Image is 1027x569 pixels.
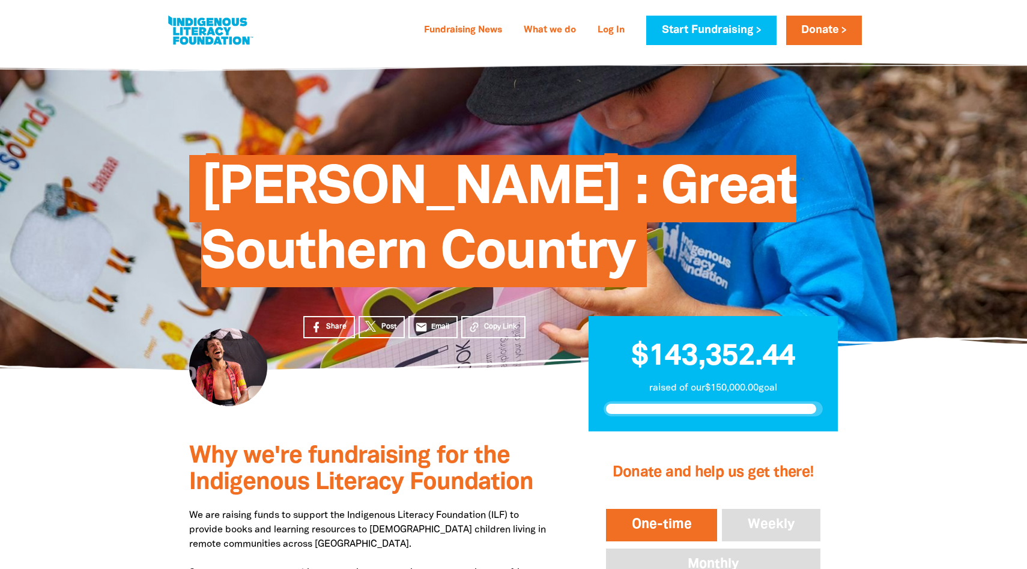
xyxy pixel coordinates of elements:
span: Email [431,321,449,332]
span: Copy Link [484,321,517,332]
a: Share [303,316,355,338]
span: Post [381,321,396,332]
button: Copy Link [461,316,526,338]
a: Post [359,316,405,338]
span: Why we're fundraising for the Indigenous Literacy Foundation [189,445,533,494]
p: raised of our $150,000.00 goal [604,381,823,395]
a: Fundraising News [417,21,509,40]
i: email [415,321,428,333]
span: Share [326,321,347,332]
a: Donate [786,16,862,45]
button: One-time [604,507,720,544]
a: Start Fundraising [646,16,776,45]
span: $143,352.44 [631,343,795,371]
button: Weekly [720,507,823,544]
a: Log In [590,21,632,40]
a: emailEmail [408,316,458,338]
a: What we do [517,21,583,40]
span: [PERSON_NAME] : Great Southern Country [201,164,796,287]
h2: Donate and help us get there! [604,449,823,497]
